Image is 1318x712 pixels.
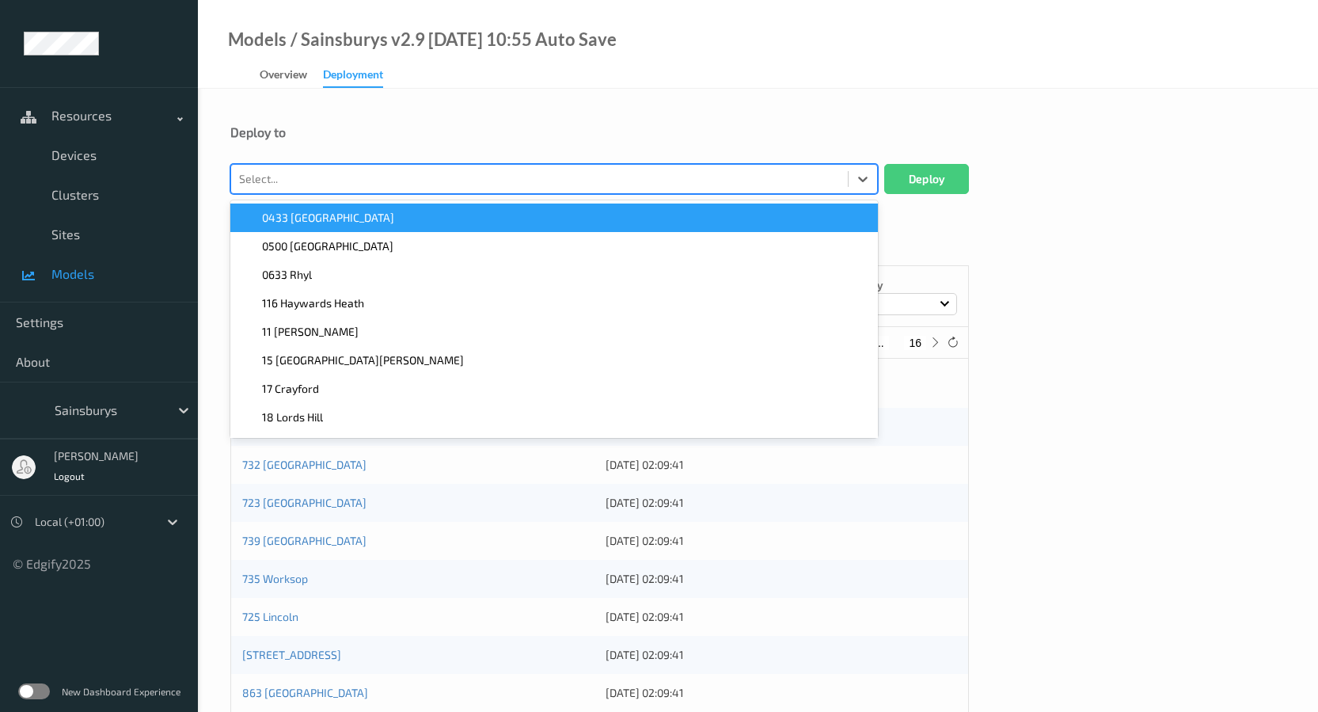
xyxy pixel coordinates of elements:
button: ... [870,336,889,350]
span: [DATE] 02:09:41 [606,534,684,547]
span: [DATE] 02:09:41 [606,610,684,623]
span: 15 [GEOGRAPHIC_DATA][PERSON_NAME] [262,352,464,368]
span: 116 Haywards Heath [262,295,364,311]
a: 863 [GEOGRAPHIC_DATA] [242,686,368,699]
button: 16 [904,336,926,350]
a: Models [228,32,287,48]
span: 17 Crayford [262,381,319,397]
a: Deployment [323,64,399,88]
a: 735 Worksop [242,572,308,585]
a: 732 [GEOGRAPHIC_DATA] [242,458,367,471]
span: [DATE] 02:09:41 [606,496,684,509]
span: [DATE] 02:09:41 [606,458,684,471]
div: / Sainsburys v2.9 [DATE] 10:55 Auto Save [287,32,617,48]
span: 0433 [GEOGRAPHIC_DATA] [262,210,394,226]
span: [DATE] 02:09:41 [606,686,684,699]
a: [STREET_ADDRESS] [242,648,341,661]
p: Sort by [846,277,957,293]
span: 11 [PERSON_NAME] [262,324,359,340]
div: Deployment [323,67,383,88]
button: Deploy [884,164,969,194]
span: 0500 [GEOGRAPHIC_DATA] [262,238,393,254]
div: Deploy to [230,124,1286,140]
a: Overview [260,64,323,86]
span: [DATE] 02:09:41 [606,572,684,585]
a: 739 [GEOGRAPHIC_DATA] [242,534,367,547]
a: 723 [GEOGRAPHIC_DATA] [242,496,367,509]
a: 725 Lincoln [242,610,298,623]
span: 0633 Rhyl [262,267,312,283]
span: 18 Lords Hill [262,409,323,425]
div: Overview [260,67,307,86]
span: [DATE] 02:09:41 [606,648,684,661]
